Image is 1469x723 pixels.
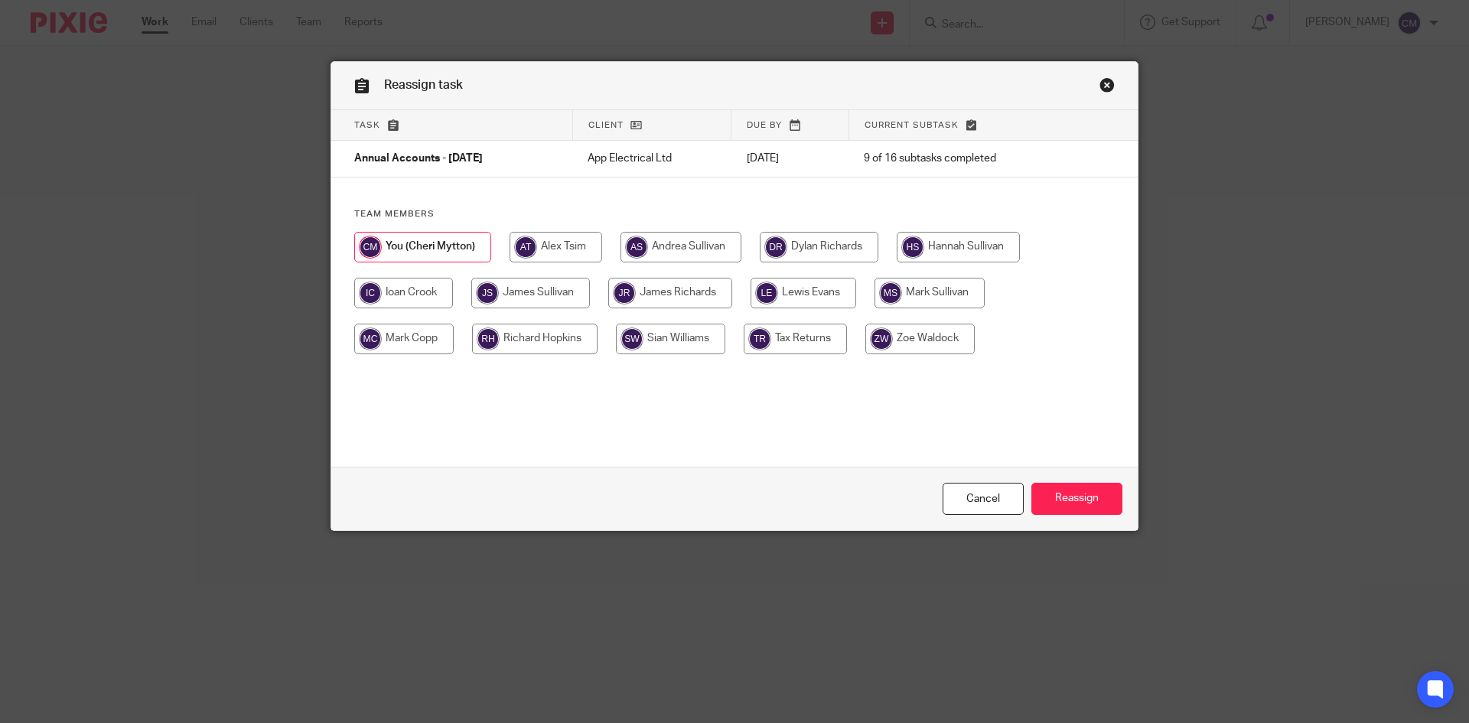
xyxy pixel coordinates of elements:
[354,208,1115,220] h4: Team members
[354,121,380,129] span: Task
[1099,77,1115,98] a: Close this dialog window
[943,483,1024,516] a: Close this dialog window
[354,154,483,164] span: Annual Accounts - [DATE]
[865,121,959,129] span: Current subtask
[849,141,1074,177] td: 9 of 16 subtasks completed
[747,121,782,129] span: Due by
[1031,483,1122,516] input: Reassign
[747,151,834,166] p: [DATE]
[588,151,715,166] p: App Electrical Ltd
[588,121,624,129] span: Client
[384,79,463,91] span: Reassign task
